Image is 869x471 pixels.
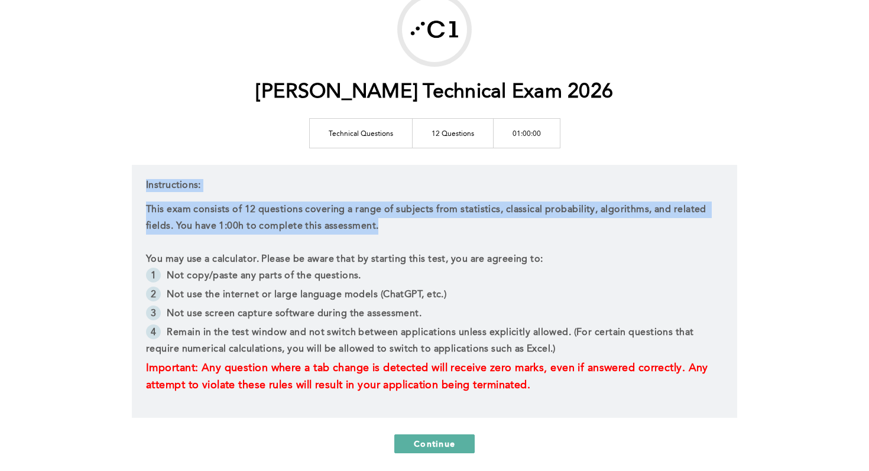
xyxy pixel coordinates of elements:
p: This exam consists of 12 questions covering a range of subjects from statistics, classical probab... [146,202,723,235]
span: Continue [414,438,455,449]
h1: [PERSON_NAME] Technical Exam 2026 [256,80,613,105]
td: Technical Questions [309,118,412,148]
td: 01:00:00 [493,118,560,148]
span: Important: Any question where a tab change is detected will receive zero marks, even if answered ... [146,363,711,391]
li: Remain in the test window and not switch between applications unless explicitly allowed. (For cer... [146,324,723,360]
li: Not use the internet or large language models (ChatGPT, etc.) [146,287,723,306]
li: Not use screen capture software during the assessment. [146,306,723,324]
p: You may use a calculator. Please be aware that by starting this test, you are agreeing to: [146,251,723,268]
li: Not copy/paste any parts of the questions. [146,268,723,287]
button: Continue [394,434,475,453]
div: Instructions: [132,165,737,418]
td: 12 Questions [412,118,493,148]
